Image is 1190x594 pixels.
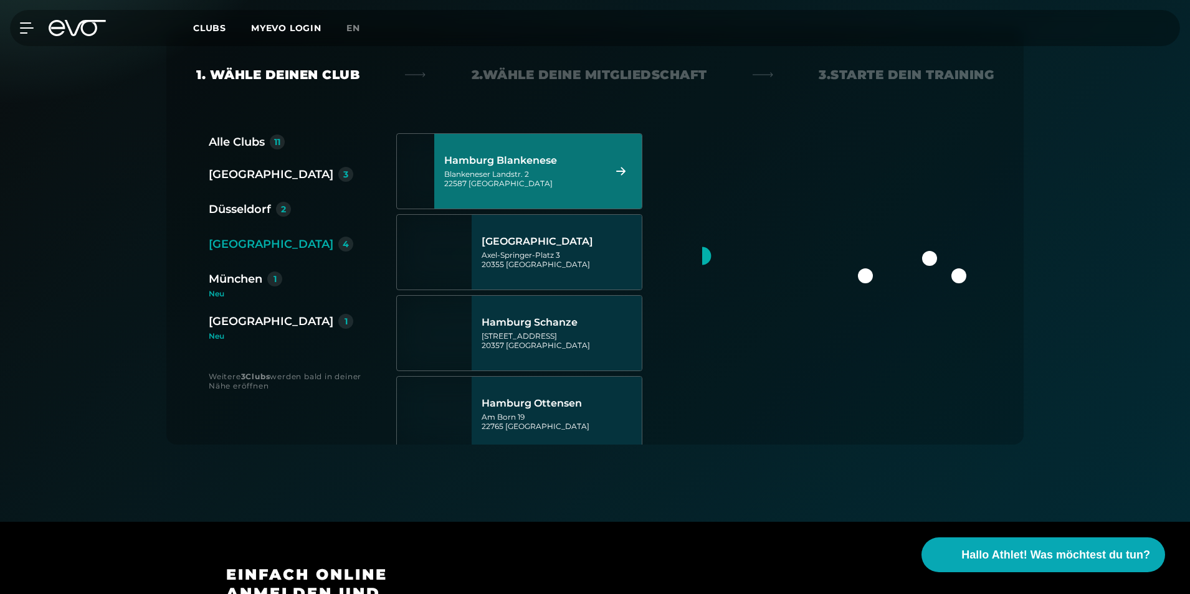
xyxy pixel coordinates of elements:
[209,235,333,253] div: [GEOGRAPHIC_DATA]
[921,537,1165,572] button: Hallo Athlet! Was möchtest du tun?
[209,290,363,298] div: Neu
[444,169,601,188] div: Blankeneser Landstr. 2 22587 [GEOGRAPHIC_DATA]
[482,397,638,410] div: Hamburg Ottensen
[444,154,601,167] div: Hamburg Blankenese
[209,133,265,151] div: Alle Clubs
[482,412,638,431] div: Am Born 19 22765 [GEOGRAPHIC_DATA]
[274,275,277,283] div: 1
[482,316,638,329] div: Hamburg Schanze
[209,332,353,340] div: Neu
[251,22,321,34] a: MYEVO LOGIN
[482,235,638,248] div: [GEOGRAPHIC_DATA]
[472,66,707,83] div: 2. Wähle deine Mitgliedschaft
[209,270,262,288] div: München
[345,317,348,326] div: 1
[245,372,270,381] strong: Clubs
[193,22,226,34] span: Clubs
[274,138,280,146] div: 11
[281,205,286,214] div: 2
[346,21,375,35] a: en
[343,170,348,179] div: 3
[346,22,360,34] span: en
[961,547,1150,563] span: Hallo Athlet! Was möchtest du tun?
[482,331,638,350] div: [STREET_ADDRESS] 20357 [GEOGRAPHIC_DATA]
[343,240,349,248] div: 4
[241,372,246,381] strong: 3
[209,166,333,183] div: [GEOGRAPHIC_DATA]
[209,372,371,390] div: Weitere werden bald in deiner Nähe eröffnen
[209,313,333,330] div: [GEOGRAPHIC_DATA]
[193,22,251,34] a: Clubs
[196,66,359,83] div: 1. Wähle deinen Club
[819,66,994,83] div: 3. Starte dein Training
[209,200,271,218] div: Düsseldorf
[482,250,638,269] div: Axel-Springer-Platz 3 20355 [GEOGRAPHIC_DATA]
